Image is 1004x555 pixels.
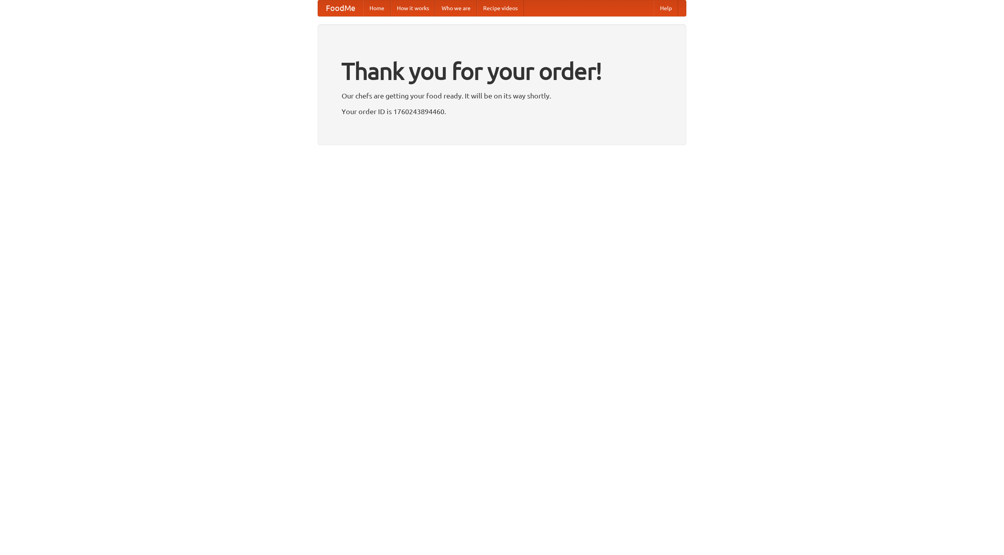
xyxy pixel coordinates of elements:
a: Recipe videos [477,0,524,16]
a: How it works [391,0,435,16]
a: Help [654,0,678,16]
a: Who we are [435,0,477,16]
a: FoodMe [318,0,363,16]
p: Our chefs are getting your food ready. It will be on its way shortly. [342,90,662,102]
a: Home [363,0,391,16]
p: Your order ID is 1760243894460. [342,106,662,117]
h1: Thank you for your order! [342,52,662,90]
